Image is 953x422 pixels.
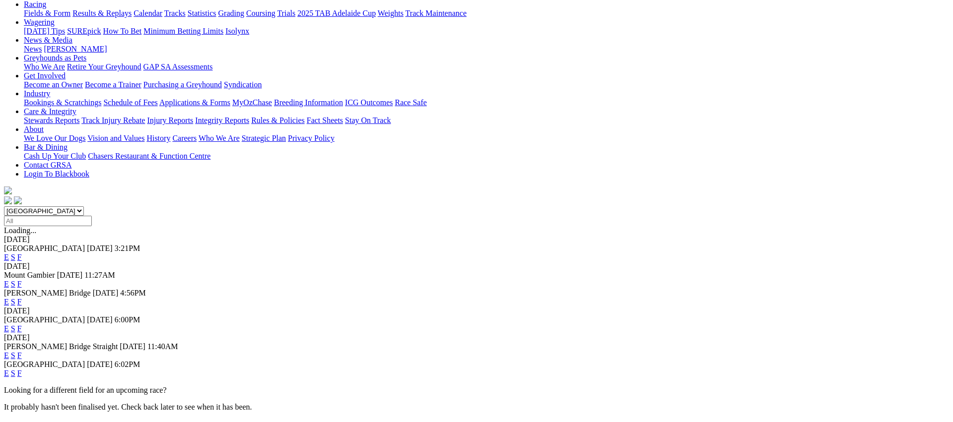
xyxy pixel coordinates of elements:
span: [PERSON_NAME] Bridge Straight [4,342,118,351]
span: 3:21PM [115,244,140,252]
a: Tracks [164,9,186,17]
span: [DATE] [87,315,113,324]
a: E [4,280,9,288]
a: Cash Up Your Club [24,152,86,160]
a: Wagering [24,18,55,26]
a: News [24,45,42,53]
a: S [11,280,15,288]
a: Trials [277,9,295,17]
a: Statistics [188,9,216,17]
span: [DATE] [57,271,83,279]
a: Integrity Reports [195,116,249,124]
a: Become an Owner [24,80,83,89]
span: [GEOGRAPHIC_DATA] [4,244,85,252]
a: Schedule of Fees [103,98,157,107]
a: How To Bet [103,27,142,35]
a: Industry [24,89,50,98]
div: [DATE] [4,333,949,342]
a: E [4,369,9,377]
a: News & Media [24,36,72,44]
a: MyOzChase [232,98,272,107]
a: S [11,253,15,261]
a: [PERSON_NAME] [44,45,107,53]
a: S [11,351,15,360]
a: Chasers Restaurant & Function Centre [88,152,210,160]
span: Loading... [4,226,36,235]
a: Contact GRSA [24,161,71,169]
div: Greyhounds as Pets [24,62,949,71]
a: Grading [218,9,244,17]
a: Who We Are [24,62,65,71]
a: Fields & Form [24,9,70,17]
a: Track Maintenance [406,9,467,17]
a: Minimum Betting Limits [143,27,223,35]
a: Privacy Policy [288,134,335,142]
span: 11:40AM [147,342,178,351]
span: [PERSON_NAME] Bridge [4,289,91,297]
div: [DATE] [4,262,949,271]
a: Vision and Values [87,134,144,142]
a: Syndication [224,80,262,89]
a: Become a Trainer [85,80,141,89]
a: Breeding Information [274,98,343,107]
span: [GEOGRAPHIC_DATA] [4,315,85,324]
span: [DATE] [120,342,145,351]
a: S [11,324,15,333]
a: E [4,253,9,261]
div: Racing [24,9,949,18]
a: Retire Your Greyhound [67,62,141,71]
a: F [17,280,22,288]
a: S [11,298,15,306]
a: Fact Sheets [307,116,343,124]
span: 6:00PM [115,315,140,324]
a: History [146,134,170,142]
a: Get Involved [24,71,66,80]
div: [DATE] [4,306,949,315]
a: Applications & Forms [159,98,230,107]
a: E [4,351,9,360]
a: F [17,298,22,306]
div: Bar & Dining [24,152,949,161]
a: F [17,369,22,377]
a: Track Injury Rebate [81,116,145,124]
span: 4:56PM [120,289,146,297]
a: About [24,125,44,133]
a: Weights [378,9,404,17]
span: [DATE] [93,289,119,297]
a: [DATE] Tips [24,27,65,35]
a: Stewards Reports [24,116,79,124]
span: 11:27AM [84,271,115,279]
a: Purchasing a Greyhound [143,80,222,89]
div: Industry [24,98,949,107]
span: [GEOGRAPHIC_DATA] [4,360,85,368]
a: Results & Replays [72,9,132,17]
a: 2025 TAB Adelaide Cup [297,9,376,17]
img: facebook.svg [4,196,12,204]
span: 6:02PM [115,360,140,368]
a: Coursing [246,9,275,17]
div: Wagering [24,27,949,36]
div: News & Media [24,45,949,54]
a: GAP SA Assessments [143,62,213,71]
a: SUREpick [67,27,101,35]
a: Strategic Plan [242,134,286,142]
span: [DATE] [87,360,113,368]
a: Isolynx [225,27,249,35]
a: F [17,324,22,333]
a: We Love Our Dogs [24,134,85,142]
a: Greyhounds as Pets [24,54,86,62]
div: About [24,134,949,143]
a: E [4,298,9,306]
partial: It probably hasn't been finalised yet. Check back later to see when it has been. [4,403,252,411]
a: ICG Outcomes [345,98,393,107]
a: S [11,369,15,377]
a: Care & Integrity [24,107,76,116]
span: Mount Gambier [4,271,55,279]
a: Injury Reports [147,116,193,124]
a: F [17,351,22,360]
a: Stay On Track [345,116,391,124]
img: twitter.svg [14,196,22,204]
a: F [17,253,22,261]
a: Careers [172,134,197,142]
a: Bar & Dining [24,143,68,151]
